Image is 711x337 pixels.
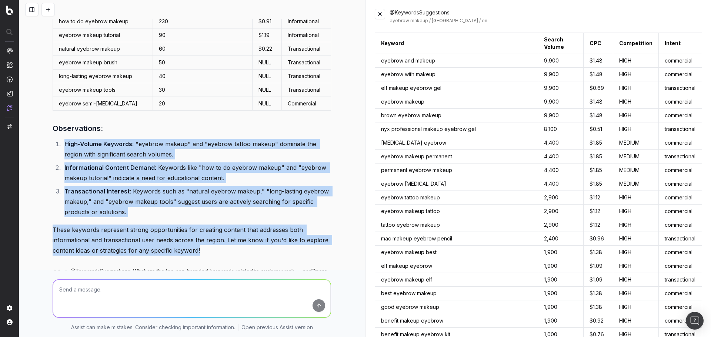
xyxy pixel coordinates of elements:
li: : Keywords such as "natural eyebrow makeup," "long-lasting eyebrow makeup," and "eyebrow makeup t... [62,186,331,217]
img: Activation [7,76,13,82]
td: MEDIUM [613,177,658,191]
td: eyebrow with makeup [375,68,538,81]
td: $ 1.38 [583,246,613,259]
td: best eyebrow makeup [375,287,538,300]
td: NULL [253,97,282,111]
td: nyx professional makeup eyebrow gel [375,122,538,136]
td: good eyebrow makeup [375,300,538,314]
p: Assist can make mistakes. Consider checking important information. [71,324,235,331]
td: MEDIUM [613,150,658,164]
td: $ 1.12 [583,191,613,205]
td: HIGH [613,287,658,300]
td: eyebrow makeup elf [375,273,538,287]
img: Intelligence [7,62,13,68]
td: HIGH [613,218,658,232]
td: commercial [658,177,702,191]
img: Assist [7,105,13,111]
td: [MEDICAL_DATA] eyebrow [375,136,538,150]
td: commercial [658,287,702,300]
td: commercial [658,54,702,68]
div: Open Intercom Messenger [686,312,704,330]
td: $ 1.09 [583,273,613,287]
td: HIGH [613,81,658,95]
td: commercial [658,95,702,109]
td: MEDIUM [613,136,658,150]
th: Competition [613,33,658,54]
td: 2,900 [538,205,584,218]
td: 60 [153,42,252,56]
td: 8,100 [538,122,584,136]
td: eyebrow makeup tattoo [375,205,538,218]
td: HIGH [613,109,658,122]
td: 4,400 [538,177,584,191]
td: Informational [282,15,331,28]
td: 230 [153,15,252,28]
td: commercial [658,109,702,122]
li: : "eyebrow makeup" and "eyebrow tattoo makeup" dominate the region with significant search volumes. [62,139,331,159]
td: 50 [153,56,252,70]
td: $ 1.48 [583,54,613,68]
div: eyebrow makeup / [GEOGRAPHIC_DATA] / en [390,18,702,24]
li: : Keywords like "how to do eyebrow makeup" and "eyebrow makeup tutorial" indicate a need for educ... [62,162,331,183]
td: commercial [658,259,702,273]
img: Switch project [7,124,12,129]
td: eyebrow makeup brush [53,56,153,70]
img: Botify logo [6,6,13,15]
td: 4,400 [538,150,584,164]
td: NULL [253,70,282,83]
td: $1.19 [253,28,282,42]
td: long-lasting eyebrow makeup [53,70,153,83]
td: transactional [658,81,702,95]
button: @KeywordsSuggestions: What are the top non-branded keywords related to eyebrow makeup? from SG [61,267,299,275]
td: $ 0.96 [583,232,613,246]
strong: High-Volume Keywords [64,140,132,148]
td: natural eyebrow makeup [53,42,153,56]
td: HIGH [613,68,658,81]
td: commercial [658,136,702,150]
th: Search Volume [538,33,584,54]
td: Transactional [282,70,331,83]
td: 90 [153,28,252,42]
td: Transactional [282,83,331,97]
td: eyebrow semi-[MEDICAL_DATA] [53,97,153,111]
td: $ 1.85 [583,150,613,164]
td: $ 1.09 [583,259,613,273]
td: transactional [658,232,702,246]
td: HIGH [613,122,658,136]
td: $ 1.48 [583,109,613,122]
td: 1,900 [538,246,584,259]
td: eyebrow tattoo makeup [375,191,538,205]
td: Transactional [282,56,331,70]
td: $ 1.85 [583,136,613,150]
td: Commercial [282,97,331,111]
td: brown eyebrow makeup [375,109,538,122]
td: elf makeup eyebrow gel [375,81,538,95]
td: MEDIUM [613,164,658,177]
img: Setting [7,305,13,311]
td: $ 1.38 [583,300,613,314]
td: eyebrow makeup tools [53,83,153,97]
h3: Observations: [53,122,331,134]
td: $ 1.38 [583,287,613,300]
td: HIGH [613,314,658,328]
td: NULL [253,56,282,70]
p: These keywords represent strong opportunities for creating content that addresses both informatio... [53,225,331,256]
td: elf makeup eyebrow [375,259,538,273]
td: eyebrow makeup permanent [375,150,538,164]
td: 9,900 [538,68,584,81]
td: 2,400 [538,232,584,246]
td: 30 [153,83,252,97]
img: Studio [7,91,13,97]
td: $ 1.12 [583,218,613,232]
td: eyebrow makeup [375,95,538,109]
td: 9,900 [538,54,584,68]
td: 1,900 [538,300,584,314]
td: eyebrow makeup tutorial [53,28,153,42]
td: 2,900 [538,191,584,205]
td: commercial [658,68,702,81]
td: eyebrow makeup best [375,246,538,259]
strong: Transactional Interest [64,188,130,195]
td: $ 0.51 [583,122,613,136]
div: and 7 more [299,267,331,275]
td: Informational [282,28,331,42]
